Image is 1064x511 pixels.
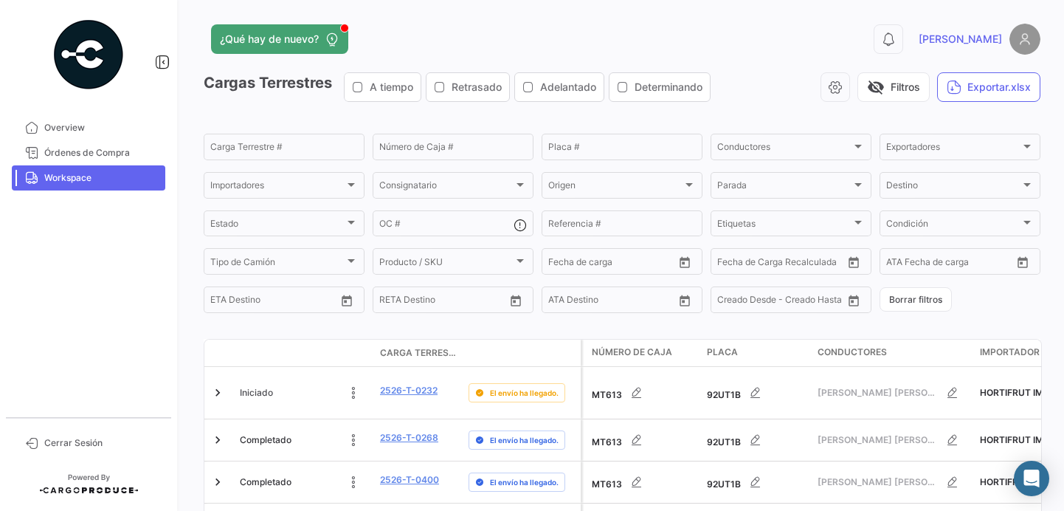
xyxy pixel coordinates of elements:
[1014,461,1049,496] div: Abrir Intercom Messenger
[44,146,159,160] span: Órdenes de Compra
[12,165,165,191] a: Workspace
[980,346,1040,359] span: Importador
[379,258,514,269] span: Producto / SKU
[336,289,358,312] button: Open calendar
[374,340,463,366] datatable-header-cell: Carga Terrestre #
[717,221,851,231] span: Etiquetas
[240,386,273,399] span: Iniciado
[44,171,159,185] span: Workspace
[937,72,1040,102] button: Exportar.xlsx
[204,72,715,102] h3: Cargas Terrestres
[635,80,702,95] span: Determinando
[12,140,165,165] a: Órdenes de Compra
[585,258,645,269] input: Hasta
[857,72,930,102] button: visibility_offFiltros
[1009,24,1040,55] img: placeholder-user.png
[818,346,887,359] span: Conductores
[707,378,806,408] div: 92UT1B
[548,297,593,307] input: ATA Desde
[490,387,559,399] span: El envío ha llegado.
[515,73,604,101] button: Adelantado
[490,476,559,488] span: El envío ha llegado.
[210,221,345,231] span: Estado
[592,346,672,359] span: Número de Caja
[380,473,439,487] a: 2526-T-0400
[886,144,1020,154] span: Exportadores
[370,80,413,95] span: A tiempo
[754,258,814,269] input: Hasta
[426,73,509,101] button: Retrasado
[701,340,812,366] datatable-header-cell: Placa
[592,378,695,408] div: MT613
[843,289,865,312] button: Open calendar
[379,182,514,193] span: Consignatario
[818,386,938,399] span: [PERSON_NAME] [PERSON_NAME] [PERSON_NAME]
[886,182,1020,193] span: Destino
[604,297,663,307] input: ATA Hasta
[540,80,596,95] span: Adelantado
[12,115,165,140] a: Overview
[234,347,374,359] datatable-header-cell: Estado
[717,258,744,269] input: Desde
[592,467,695,497] div: MT613
[707,467,806,497] div: 92UT1B
[919,32,1002,47] span: [PERSON_NAME]
[707,425,806,455] div: 92UT1B
[812,340,974,366] datatable-header-cell: Conductores
[609,73,710,101] button: Determinando
[210,475,225,490] a: Expand/Collapse Row
[220,32,319,47] span: ¿Qué hay de nuevo?
[210,182,345,193] span: Importadores
[210,297,237,307] input: Desde
[886,221,1020,231] span: Condición
[380,346,457,360] span: Carga Terrestre #
[452,80,502,95] span: Retrasado
[818,433,938,447] span: [PERSON_NAME] [PERSON_NAME] [PERSON_NAME]
[210,385,225,400] a: Expand/Collapse Row
[880,287,952,312] button: Borrar filtros
[886,258,931,269] input: ATA Desde
[240,476,291,489] span: Completado
[210,433,225,447] a: Expand/Collapse Row
[240,433,291,447] span: Completado
[380,384,438,397] a: 2526-T-0232
[380,431,438,445] a: 2526-T-0268
[44,436,159,450] span: Cerrar Sesión
[211,24,348,54] button: ¿Qué hay de nuevo?
[210,258,345,269] span: Tipo de Camión
[379,297,406,307] input: Desde
[717,297,773,307] input: Creado Desde
[247,297,307,307] input: Hasta
[867,78,885,96] span: visibility_off
[548,258,575,269] input: Desde
[416,297,476,307] input: Hasta
[674,289,696,312] button: Open calendar
[463,347,581,359] datatable-header-cell: Delay Status
[548,182,683,193] span: Origen
[674,251,696,273] button: Open calendar
[942,258,1001,269] input: ATA Hasta
[717,182,851,193] span: Parada
[52,18,125,92] img: powered-by.png
[505,289,527,312] button: Open calendar
[717,144,851,154] span: Conductores
[592,425,695,455] div: MT613
[707,346,738,359] span: Placa
[490,434,559,446] span: El envío ha llegado.
[843,251,865,273] button: Open calendar
[44,121,159,134] span: Overview
[783,297,843,307] input: Creado Hasta
[818,476,938,489] span: [PERSON_NAME] [PERSON_NAME] [PERSON_NAME]
[1012,251,1034,273] button: Open calendar
[345,73,421,101] button: A tiempo
[583,340,701,366] datatable-header-cell: Número de Caja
